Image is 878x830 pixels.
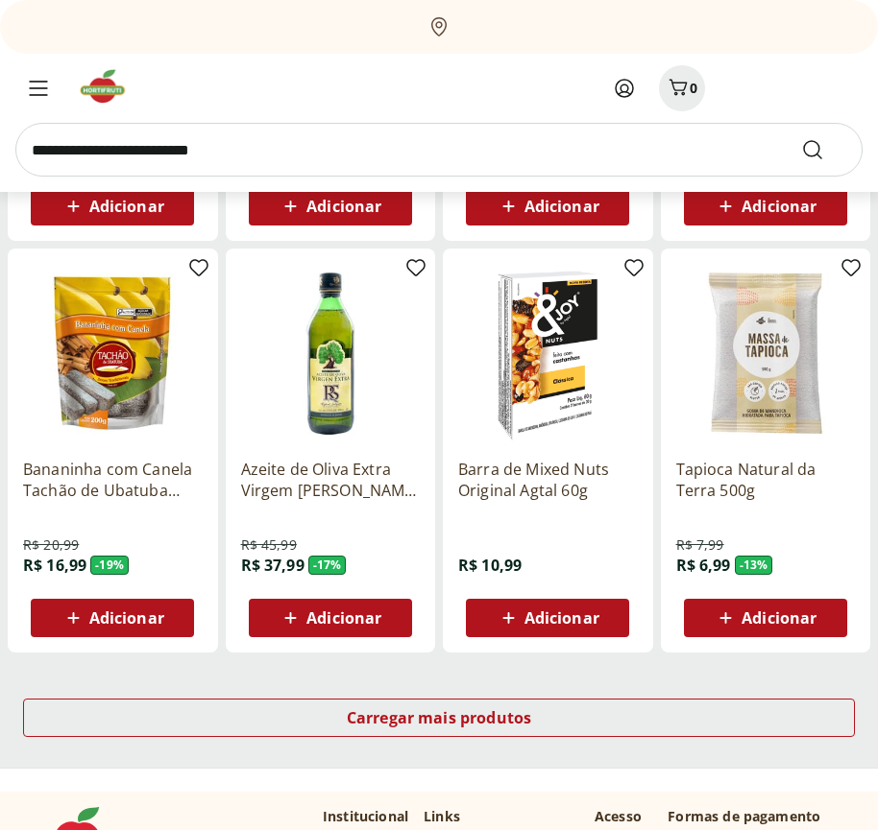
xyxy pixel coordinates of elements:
button: Adicionar [466,187,629,225]
button: Adicionar [31,599,194,637]
button: Adicionar [684,187,847,225]
span: Adicionar [89,610,164,626]
input: search [15,123,863,177]
span: - 13 % [735,556,773,575]
span: R$ 6,99 [676,555,731,576]
button: Adicionar [249,599,412,637]
a: Tapioca Natural da Terra 500g [676,459,856,501]
button: Menu [15,65,61,111]
span: R$ 7,99 [676,535,724,555]
a: Barra de Mixed Nuts Original Agtal 60g [458,459,638,501]
span: Adicionar [306,610,381,626]
span: R$ 10,99 [458,555,522,576]
span: - 19 % [90,556,129,575]
span: R$ 37,99 [241,555,305,576]
span: Adicionar [742,199,817,214]
img: Azeite de Oliva Extra Virgem Rafael Salgado 500ml [241,264,421,443]
span: Carregar mais produtos [347,710,532,725]
p: Institucional [323,807,408,826]
p: Formas de pagamento [668,807,840,826]
img: Hortifruti [77,67,141,106]
button: Adicionar [31,187,194,225]
span: R$ 45,99 [241,535,297,555]
span: 0 [690,79,697,97]
button: Adicionar [249,187,412,225]
button: Carrinho [659,65,705,111]
a: Carregar mais produtos [23,699,855,745]
button: Adicionar [684,599,847,637]
a: Azeite de Oliva Extra Virgem [PERSON_NAME] 500ml [241,459,421,501]
span: Adicionar [742,610,817,626]
span: Adicionar [306,199,381,214]
a: Bananinha com Canela Tachão de Ubatuba 200g [23,459,203,501]
img: Bananinha com Canela Tachão de Ubatuba 200g [23,264,203,443]
span: Adicionar [524,199,599,214]
span: Adicionar [524,610,599,626]
img: Tapioca Natural da Terra 500g [676,264,856,443]
span: R$ 16,99 [23,555,86,576]
button: Submit Search [801,138,847,161]
img: Barra de Mixed Nuts Original Agtal 60g [458,264,638,443]
span: Adicionar [89,199,164,214]
span: - 17 % [308,556,347,575]
button: Adicionar [466,599,629,637]
span: R$ 20,99 [23,535,79,555]
p: Acesso [595,807,642,826]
